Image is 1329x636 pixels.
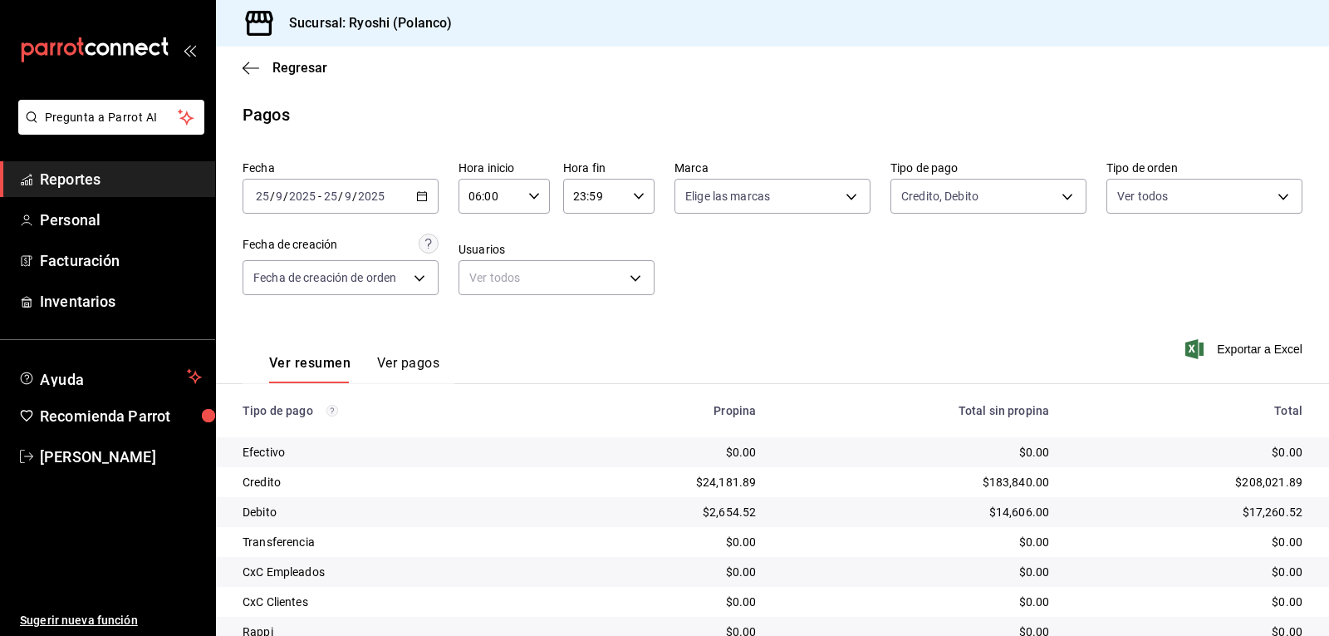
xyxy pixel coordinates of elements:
[275,190,283,203] input: --
[45,109,179,126] span: Pregunta a Parrot AI
[782,594,1049,610] div: $0.00
[40,367,180,387] span: Ayuda
[272,60,327,76] span: Regresar
[40,249,202,272] span: Facturación
[18,100,204,135] button: Pregunta a Parrot AI
[183,43,196,57] button: open_drawer_menu
[1076,474,1302,491] div: $208,021.89
[1076,404,1302,417] div: Total
[1076,504,1302,520] div: $17,260.52
[243,236,337,254] div: Fecha de creación
[288,190,316,203] input: ----
[243,564,540,580] div: CxC Empleados
[1189,339,1302,359] button: Exportar a Excel
[890,162,1086,174] label: Tipo de pago
[566,474,757,491] div: $24,181.89
[269,355,351,383] button: Ver resumen
[1117,188,1168,205] span: Ver todos
[1076,444,1302,461] div: $0.00
[243,404,540,417] div: Tipo de pago
[243,444,540,461] div: Efectivo
[12,121,204,138] a: Pregunta a Parrot AI
[243,534,540,550] div: Transferencia
[566,444,757,461] div: $0.00
[243,504,540,520] div: Debito
[243,102,290,127] div: Pagos
[40,290,202,313] span: Inventarios
[782,404,1049,417] div: Total sin propina
[243,474,540,491] div: Credito
[20,612,202,629] span: Sugerir nueva función
[782,504,1049,520] div: $14,606.00
[1106,162,1302,174] label: Tipo de orden
[276,13,452,33] h3: Sucursal: Ryoshi (Polanco)
[566,564,757,580] div: $0.00
[326,405,338,417] svg: Los pagos realizados con Pay y otras terminales son montos brutos.
[352,190,357,203] span: /
[243,162,439,174] label: Fecha
[685,188,770,205] span: Elige las marcas
[563,162,655,174] label: Hora fin
[566,504,757,520] div: $2,654.52
[40,209,202,231] span: Personal
[318,190,321,203] span: -
[901,188,978,205] span: Credito, Debito
[270,190,275,203] span: /
[1076,594,1302,610] div: $0.00
[40,405,202,427] span: Recomienda Parrot
[344,190,352,203] input: --
[566,404,757,417] div: Propina
[459,244,655,255] label: Usuarios
[243,60,327,76] button: Regresar
[459,162,550,174] label: Hora inicio
[566,534,757,550] div: $0.00
[255,190,270,203] input: --
[674,162,870,174] label: Marca
[1076,534,1302,550] div: $0.00
[338,190,343,203] span: /
[377,355,439,383] button: Ver pagos
[40,446,202,468] span: [PERSON_NAME]
[253,269,396,286] span: Fecha de creación de orden
[243,594,540,610] div: CxC Clientes
[782,534,1049,550] div: $0.00
[566,594,757,610] div: $0.00
[40,168,202,190] span: Reportes
[357,190,385,203] input: ----
[283,190,288,203] span: /
[323,190,338,203] input: --
[782,474,1049,491] div: $183,840.00
[782,444,1049,461] div: $0.00
[1076,564,1302,580] div: $0.00
[269,355,439,383] div: navigation tabs
[459,260,655,295] div: Ver todos
[782,564,1049,580] div: $0.00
